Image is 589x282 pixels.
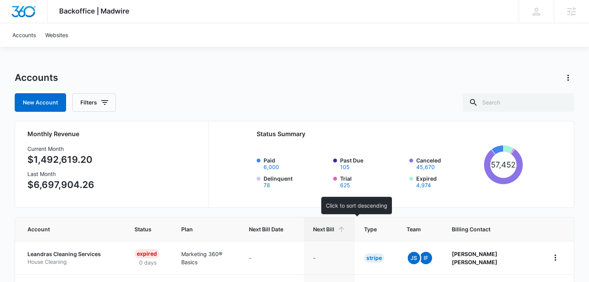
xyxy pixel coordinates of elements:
span: Billing Contact [452,225,531,233]
p: House Cleaning [27,258,116,266]
a: New Account [15,93,66,112]
button: Expired [416,183,431,188]
span: Status [134,225,152,233]
span: Backoffice | Madwire [59,7,129,15]
span: Next Bill Date [249,225,283,233]
label: Canceled [416,156,481,170]
input: Search [463,93,574,112]
label: Trial [340,174,405,188]
button: Canceled [416,164,435,170]
button: Filters [72,93,116,112]
h3: Last Month [27,170,94,178]
p: Leandras Cleaning Services [27,250,116,258]
strong: [PERSON_NAME] [PERSON_NAME] [452,251,497,265]
span: IF [420,252,432,264]
span: JS [408,252,420,264]
a: Websites [41,23,73,47]
tspan: 57,452 [491,160,516,169]
h2: Monthly Revenue [27,129,199,138]
td: - [240,241,304,274]
span: Plan [181,225,230,233]
div: Stripe [364,253,384,263]
label: Expired [416,174,481,188]
label: Past Due [340,156,405,170]
button: home [549,251,562,264]
span: Account [27,225,105,233]
p: $6,697,904.26 [27,178,94,192]
label: Paid [264,156,328,170]
button: Trial [340,183,350,188]
a: Leandras Cleaning ServicesHouse Cleaning [27,250,116,265]
h2: Status Summary [257,129,523,138]
span: Type [364,225,377,233]
h1: Accounts [15,72,58,84]
div: Click to sort descending [321,197,392,214]
div: Expired [134,249,159,258]
button: Actions [562,72,574,84]
button: Delinquent [264,183,270,188]
span: Team [407,225,422,233]
p: 0 days [134,258,161,267]
p: $1,492,619.20 [27,153,94,167]
p: Marketing 360® Basics [181,250,230,266]
td: - [304,241,355,274]
button: Past Due [340,164,350,170]
a: Accounts [8,23,41,47]
label: Delinquent [264,174,328,188]
button: Paid [264,164,279,170]
h3: Current Month [27,145,94,153]
span: Next Bill [313,225,334,233]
